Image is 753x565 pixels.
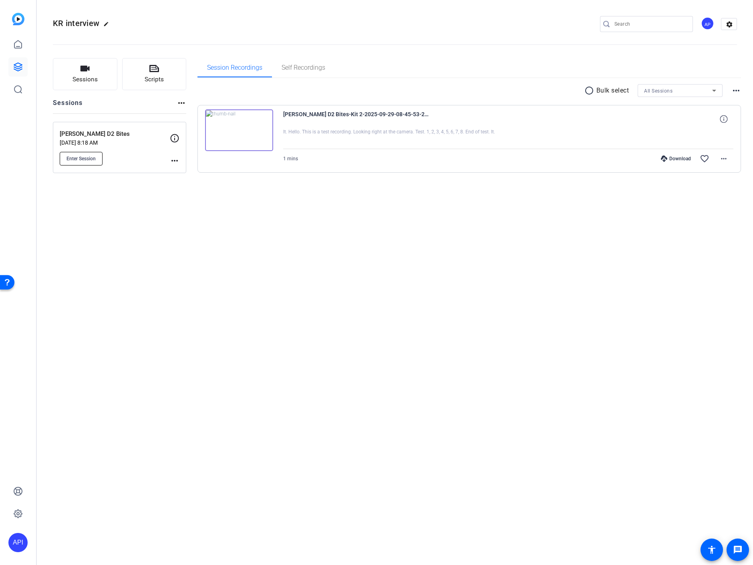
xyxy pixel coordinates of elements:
[122,58,187,90] button: Scripts
[103,21,113,31] mat-icon: edit
[283,156,298,161] span: 1 mins
[584,86,596,95] mat-icon: radio_button_unchecked
[170,156,179,165] mat-icon: more_horiz
[596,86,629,95] p: Bulk select
[701,17,714,30] div: AP
[66,155,96,162] span: Enter Session
[53,18,99,28] span: KR interview
[614,19,687,29] input: Search
[657,155,695,162] div: Download
[53,98,83,113] h2: Sessions
[60,129,170,139] p: [PERSON_NAME] D2 Bites
[283,109,431,129] span: [PERSON_NAME] D2 Bites-Kit 2-2025-09-29-08-45-53-243-0
[72,75,98,84] span: Sessions
[701,17,715,31] ngx-avatar: Appliedinfo Partners, Inc
[721,18,737,30] mat-icon: settings
[700,154,709,163] mat-icon: favorite_border
[8,533,28,552] div: API
[60,152,103,165] button: Enter Session
[205,109,273,151] img: thumb-nail
[282,65,325,71] span: Self Recordings
[60,139,170,146] p: [DATE] 8:18 AM
[707,545,717,555] mat-icon: accessibility
[644,88,672,94] span: All Sessions
[733,545,743,555] mat-icon: message
[145,75,164,84] span: Scripts
[12,13,24,25] img: blue-gradient.svg
[177,98,186,108] mat-icon: more_horiz
[731,86,741,95] mat-icon: more_horiz
[719,154,729,163] mat-icon: more_horiz
[207,65,262,71] span: Session Recordings
[53,58,117,90] button: Sessions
